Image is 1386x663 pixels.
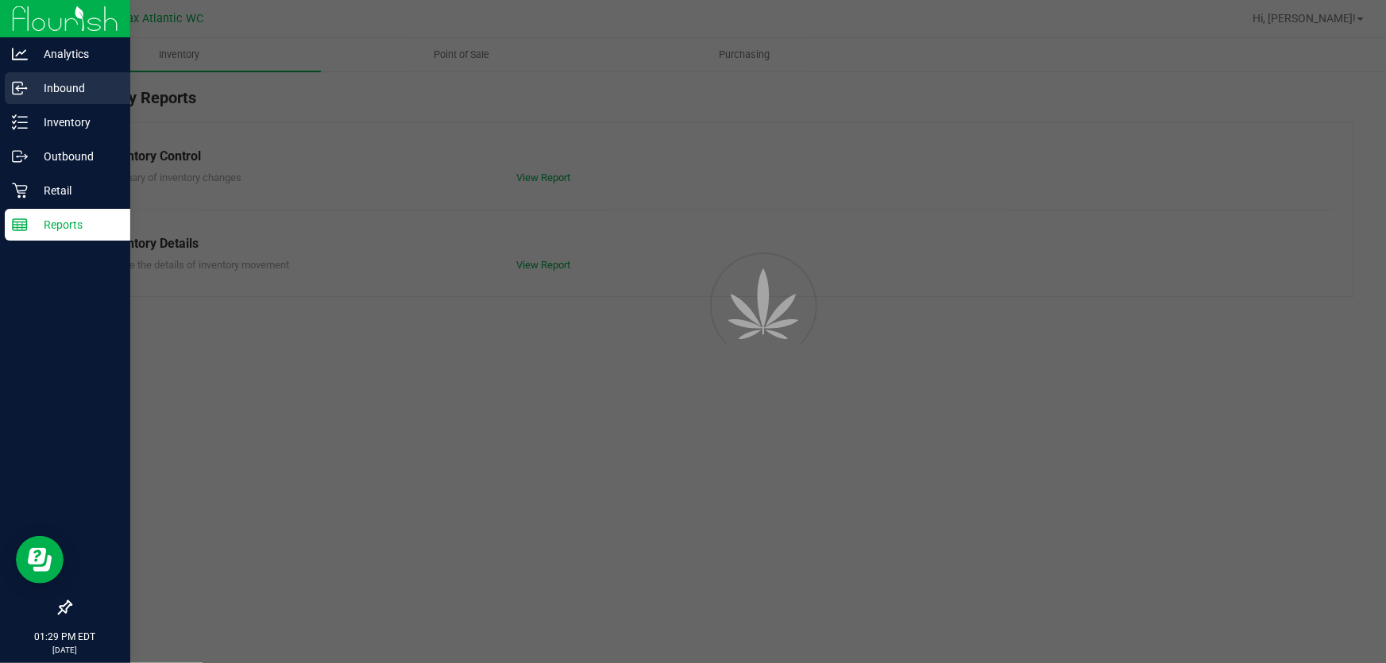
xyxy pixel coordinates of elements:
iframe: Resource center [16,536,64,584]
inline-svg: Retail [12,183,28,199]
p: Inbound [28,79,123,98]
p: Retail [28,181,123,200]
inline-svg: Inventory [12,114,28,130]
p: Analytics [28,44,123,64]
inline-svg: Reports [12,217,28,233]
inline-svg: Outbound [12,148,28,164]
inline-svg: Analytics [12,46,28,62]
inline-svg: Inbound [12,80,28,96]
p: Reports [28,215,123,234]
p: [DATE] [7,644,123,656]
p: Inventory [28,113,123,132]
p: 01:29 PM EDT [7,630,123,644]
p: Outbound [28,147,123,166]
